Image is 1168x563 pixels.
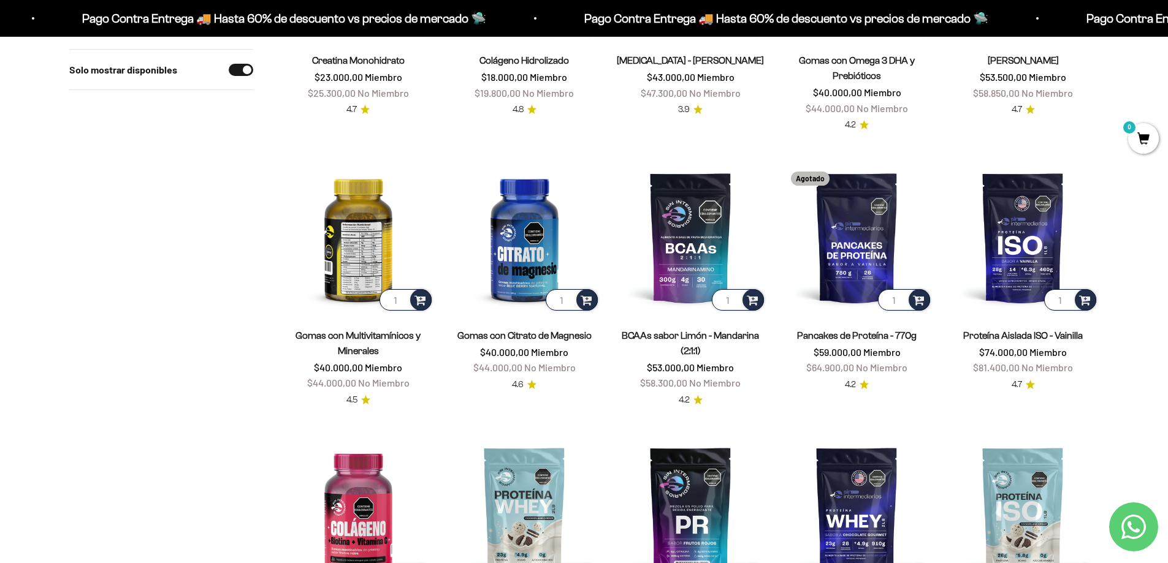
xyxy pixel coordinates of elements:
span: $40.000,00 [314,361,363,373]
span: No Miembro [689,87,741,99]
span: Miembro [864,86,901,98]
span: $40.000,00 [480,346,529,358]
span: No Miembro [524,361,576,373]
a: 0 [1128,133,1159,146]
a: [MEDICAL_DATA] - [PERSON_NAME] [617,55,764,66]
span: 4.5 [346,393,357,407]
span: $47.300,00 [641,87,687,99]
span: Miembro [530,71,567,83]
span: $19.800,00 [475,87,521,99]
span: Miembro [365,71,402,83]
span: $58.300,00 [640,377,687,388]
span: Miembro [365,361,402,373]
span: No Miembro [689,377,741,388]
span: $25.300,00 [308,87,356,99]
a: 4.74.7 de 5.0 estrellas [1012,378,1035,391]
a: 4.74.7 de 5.0 estrellas [346,103,370,116]
span: 4.2 [679,393,690,407]
a: 4.24.2 de 5.0 estrellas [679,393,703,407]
span: 4.8 [513,103,524,116]
a: Gomas con Omega 3 DHA y Prebióticos [799,55,915,81]
span: $18.000,00 [481,71,528,83]
span: No Miembro [358,377,410,388]
span: $40.000,00 [813,86,862,98]
span: Miembro [697,71,735,83]
span: No Miembro [856,361,907,373]
a: 4.24.2 de 5.0 estrellas [845,378,869,391]
a: 3.93.9 de 5.0 estrellas [678,103,703,116]
span: 4.7 [1012,378,1022,391]
a: Gomas con Multivitamínicos y Minerales [296,330,421,356]
mark: 0 [1122,120,1137,135]
a: Proteína Aislada ISO - Vainilla [963,330,1083,341]
span: $74.000,00 [979,346,1028,358]
span: $81.400,00 [973,361,1020,373]
a: 4.24.2 de 5.0 estrellas [845,118,869,132]
label: Solo mostrar disponibles [69,62,177,78]
span: $44.000,00 [806,102,855,114]
a: Gomas con Citrato de Magnesio [457,330,592,341]
span: $53.000,00 [647,361,695,373]
p: Pago Contra Entrega 🚚 Hasta 60% de descuento vs precios de mercado 🛸 [80,9,484,28]
a: BCAAs sabor Limón - Mandarina (2:1:1) [622,330,759,356]
span: $64.900,00 [806,361,854,373]
span: $44.000,00 [473,361,522,373]
span: 4.7 [346,103,357,116]
img: Gomas con Multivitamínicos y Minerales [283,162,434,313]
a: Colágeno Hidrolizado [479,55,569,66]
a: Creatina Monohidrato [312,55,405,66]
span: Miembro [863,346,901,358]
span: No Miembro [522,87,574,99]
span: No Miembro [357,87,409,99]
a: Pancakes de Proteína - 770g [797,330,917,341]
span: 4.2 [845,378,856,391]
a: [PERSON_NAME] [988,55,1059,66]
a: 4.54.5 de 5.0 estrellas [346,393,370,407]
span: $43.000,00 [647,71,695,83]
a: 4.64.6 de 5.0 estrellas [512,378,536,391]
span: Miembro [1029,71,1066,83]
a: 4.74.7 de 5.0 estrellas [1012,103,1035,116]
span: 4.7 [1012,103,1022,116]
span: No Miembro [857,102,908,114]
span: No Miembro [1021,87,1073,99]
span: Miembro [1029,346,1067,358]
span: $53.500,00 [980,71,1027,83]
span: $58.850,00 [973,87,1020,99]
span: Miembro [697,361,734,373]
span: 3.9 [678,103,690,116]
span: 4.2 [845,118,856,132]
span: $23.000,00 [315,71,363,83]
span: $44.000,00 [307,377,356,388]
span: No Miembro [1021,361,1073,373]
p: Pago Contra Entrega 🚚 Hasta 60% de descuento vs precios de mercado 🛸 [582,9,986,28]
span: 4.6 [512,378,524,391]
span: $59.000,00 [814,346,861,358]
span: Miembro [531,346,568,358]
a: 4.84.8 de 5.0 estrellas [513,103,536,116]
